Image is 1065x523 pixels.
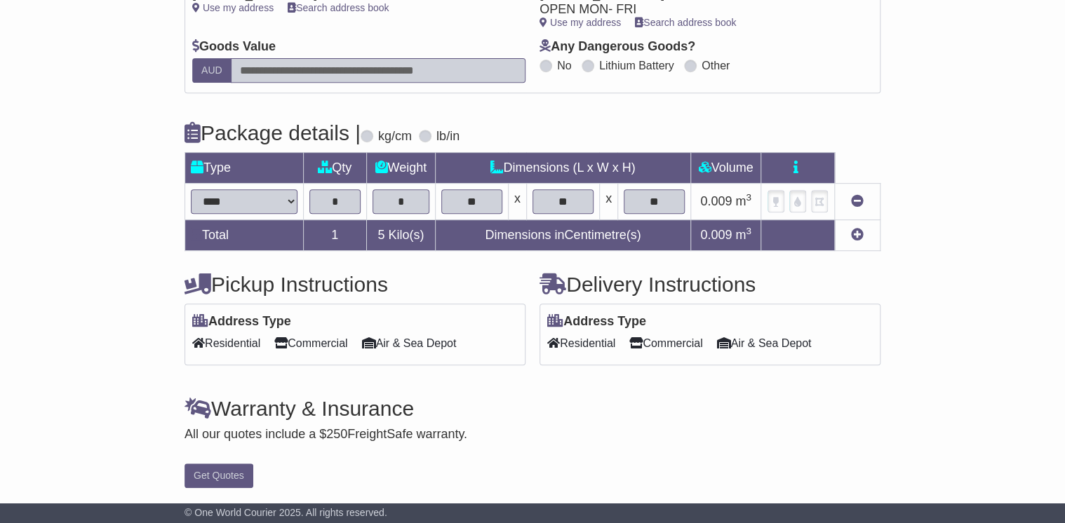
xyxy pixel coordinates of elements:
[185,273,525,296] h4: Pickup Instructions
[362,332,457,354] span: Air & Sea Depot
[717,332,812,354] span: Air & Sea Depot
[192,39,276,55] label: Goods Value
[303,219,366,250] td: 1
[599,59,674,72] label: Lithium Battery
[540,39,695,55] label: Any Dangerous Goods?
[547,314,646,330] label: Address Type
[599,183,617,219] td: x
[192,332,260,354] span: Residential
[185,152,304,183] td: Type
[557,59,571,72] label: No
[185,219,304,250] td: Total
[192,58,232,83] label: AUD
[436,129,460,144] label: lb/in
[735,194,751,208] span: m
[326,427,347,441] span: 250
[377,228,384,242] span: 5
[746,192,751,203] sup: 3
[540,273,880,296] h4: Delivery Instructions
[288,2,389,13] a: Search address book
[185,121,361,144] h4: Package details |
[435,152,690,183] td: Dimensions (L x W x H)
[540,17,621,28] a: Use my address
[274,332,347,354] span: Commercial
[702,59,730,72] label: Other
[185,507,387,518] span: © One World Courier 2025. All rights reserved.
[735,228,751,242] span: m
[700,194,732,208] span: 0.009
[435,219,690,250] td: Dimensions in Centimetre(s)
[192,2,274,13] a: Use my address
[635,17,736,28] a: Search address book
[851,228,864,242] a: Add new item
[185,463,253,488] button: Get Quotes
[366,152,435,183] td: Weight
[746,226,751,236] sup: 3
[547,332,615,354] span: Residential
[185,427,880,442] div: All our quotes include a $ FreightSafe warranty.
[508,183,526,219] td: x
[378,129,412,144] label: kg/cm
[690,152,761,183] td: Volume
[192,314,291,330] label: Address Type
[366,219,435,250] td: Kilo(s)
[700,228,732,242] span: 0.009
[851,194,864,208] a: Remove this item
[540,2,859,18] div: OPEN MON- FRI
[629,332,702,354] span: Commercial
[303,152,366,183] td: Qty
[185,397,880,420] h4: Warranty & Insurance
